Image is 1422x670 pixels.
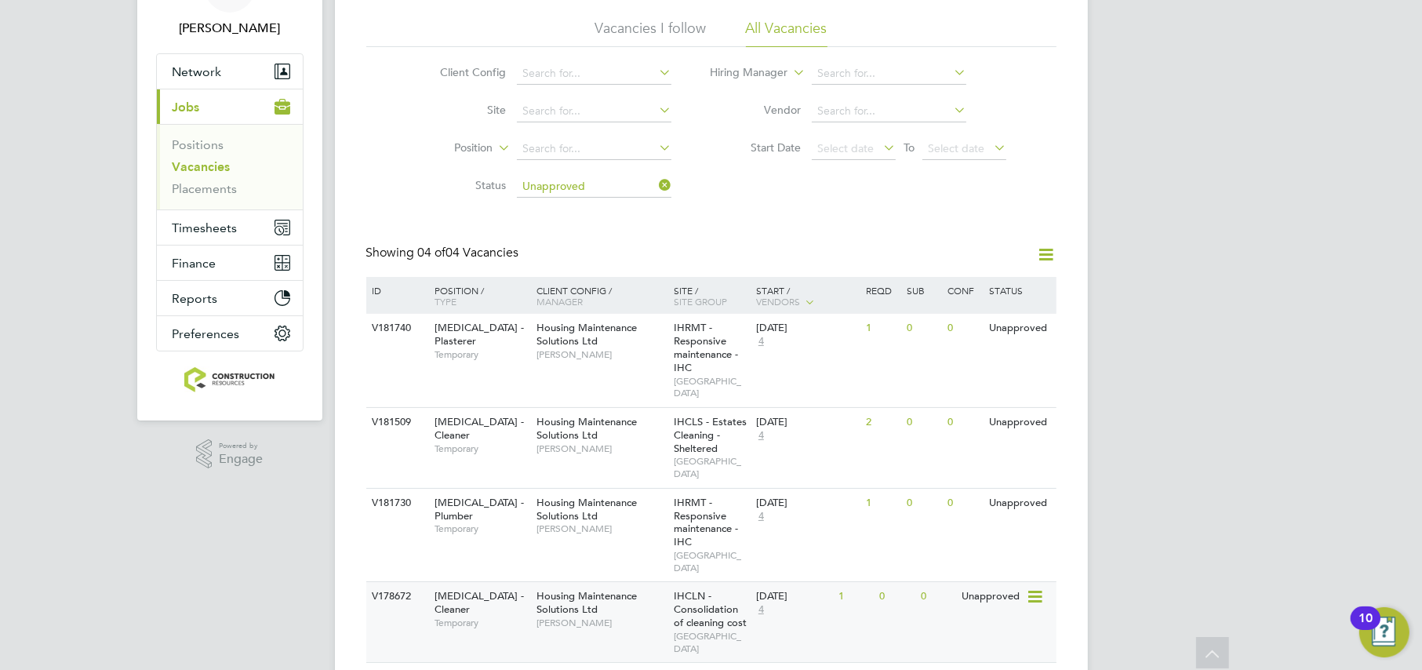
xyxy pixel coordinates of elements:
[173,100,200,115] span: Jobs
[517,138,671,160] input: Search for...
[184,367,275,392] img: construction-resources-logo-retina.png
[812,63,966,85] input: Search for...
[418,245,446,260] span: 04 of
[985,314,1053,343] div: Unapproved
[944,408,985,437] div: 0
[1358,618,1373,639] div: 10
[985,408,1053,437] div: Unapproved
[674,321,738,374] span: IHRMT - Responsive maintenance - IHC
[756,322,858,335] div: [DATE]
[416,178,506,192] label: Status
[812,100,966,122] input: Search for...
[674,549,748,574] span: [GEOGRAPHIC_DATA]
[157,281,303,315] button: Reports
[416,65,506,79] label: Client Config
[674,455,748,479] span: [GEOGRAPHIC_DATA]
[835,582,875,611] div: 1
[517,100,671,122] input: Search for...
[903,314,944,343] div: 0
[985,489,1053,518] div: Unapproved
[435,589,524,616] span: [MEDICAL_DATA] - Cleaner
[903,489,944,518] div: 0
[944,314,985,343] div: 0
[157,316,303,351] button: Preferences
[746,19,827,47] li: All Vacancies
[219,453,263,466] span: Engage
[157,210,303,245] button: Timesheets
[157,246,303,280] button: Finance
[416,103,506,117] label: Site
[674,496,738,549] span: IHRMT - Responsive maintenance - IHC
[418,245,519,260] span: 04 Vacancies
[156,367,304,392] a: Go to home page
[756,429,766,442] span: 4
[173,159,231,174] a: Vacancies
[536,442,666,455] span: [PERSON_NAME]
[536,321,637,348] span: Housing Maintenance Solutions Ltd
[156,19,304,38] span: Kate Lomax
[402,140,493,156] label: Position
[674,589,747,629] span: IHCLN - Consolidation of cleaning cost
[536,415,637,442] span: Housing Maintenance Solutions Ltd
[862,489,903,518] div: 1
[157,89,303,124] button: Jobs
[536,589,637,616] span: Housing Maintenance Solutions Ltd
[435,496,524,523] span: [MEDICAL_DATA] - Plumber
[369,314,424,343] div: V181740
[862,277,903,304] div: Reqd
[817,141,874,155] span: Select date
[674,415,747,455] span: IHCLS - Estates Cleaning - Sheltered
[435,523,529,535] span: Temporary
[435,295,456,308] span: Type
[958,582,1026,611] div: Unapproved
[752,277,862,316] div: Start /
[196,439,263,469] a: Powered byEngage
[173,291,218,306] span: Reports
[423,277,533,315] div: Position /
[173,64,222,79] span: Network
[756,603,766,617] span: 4
[756,497,858,510] div: [DATE]
[536,295,583,308] span: Manager
[711,103,801,117] label: Vendor
[536,348,666,361] span: [PERSON_NAME]
[369,489,424,518] div: V181730
[670,277,752,315] div: Site /
[711,140,801,155] label: Start Date
[944,277,985,304] div: Conf
[917,582,958,611] div: 0
[435,348,529,361] span: Temporary
[756,590,831,603] div: [DATE]
[697,65,787,81] label: Hiring Manager
[369,277,424,304] div: ID
[862,408,903,437] div: 2
[517,63,671,85] input: Search for...
[536,523,666,535] span: [PERSON_NAME]
[435,442,529,455] span: Temporary
[173,256,216,271] span: Finance
[928,141,984,155] span: Select date
[533,277,670,315] div: Client Config /
[674,375,748,399] span: [GEOGRAPHIC_DATA]
[903,277,944,304] div: Sub
[157,54,303,89] button: Network
[366,245,522,261] div: Showing
[756,416,858,429] div: [DATE]
[157,124,303,209] div: Jobs
[756,295,800,308] span: Vendors
[173,137,224,152] a: Positions
[219,439,263,453] span: Powered by
[173,326,240,341] span: Preferences
[435,617,529,629] span: Temporary
[435,415,524,442] span: [MEDICAL_DATA] - Cleaner
[899,137,919,158] span: To
[1359,607,1409,657] button: Open Resource Center, 10 new notifications
[536,496,637,523] span: Housing Maintenance Solutions Ltd
[875,582,916,611] div: 0
[756,335,766,348] span: 4
[674,295,727,308] span: Site Group
[517,176,671,198] input: Select one
[173,220,238,235] span: Timesheets
[674,630,748,654] span: [GEOGRAPHIC_DATA]
[944,489,985,518] div: 0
